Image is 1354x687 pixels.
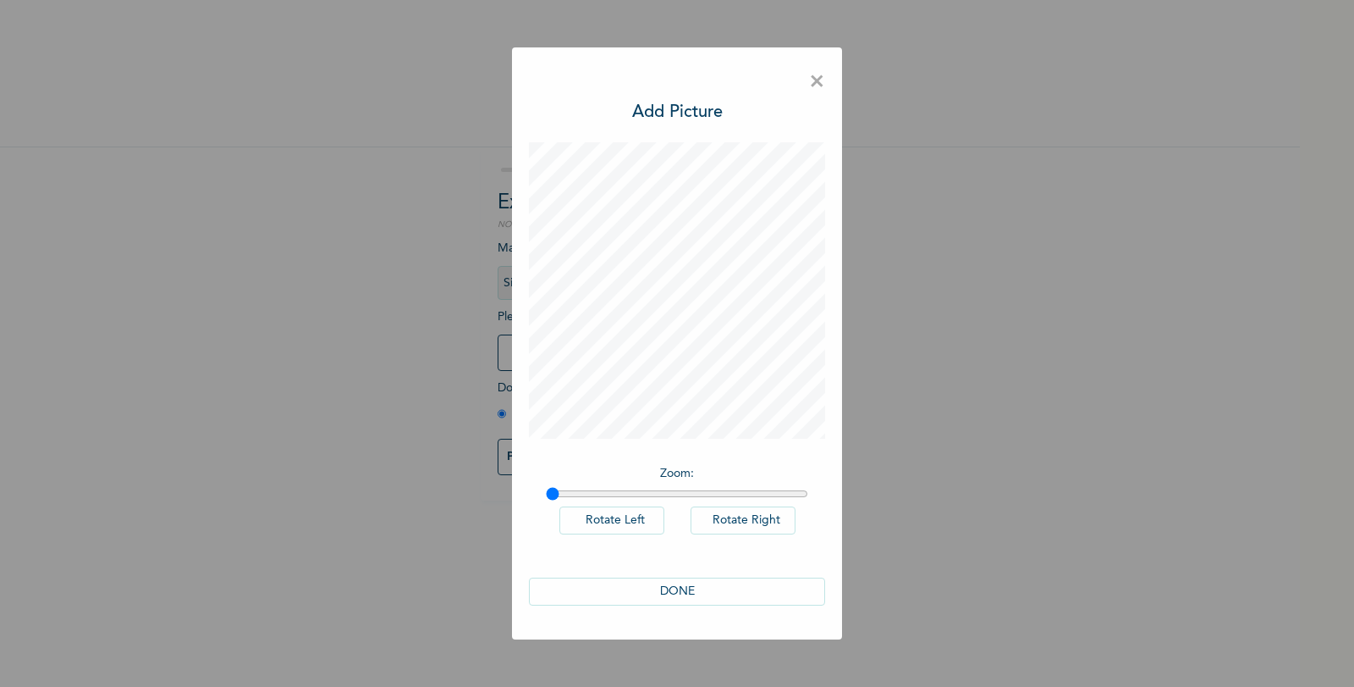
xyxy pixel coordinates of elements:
span: × [809,64,825,100]
span: Please add a recent Passport Photograph [498,311,802,380]
p: Zoom : [546,465,808,483]
button: Rotate Left [559,507,664,535]
h3: Add Picture [632,100,723,125]
button: DONE [529,578,825,606]
button: Rotate Right [691,507,795,535]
